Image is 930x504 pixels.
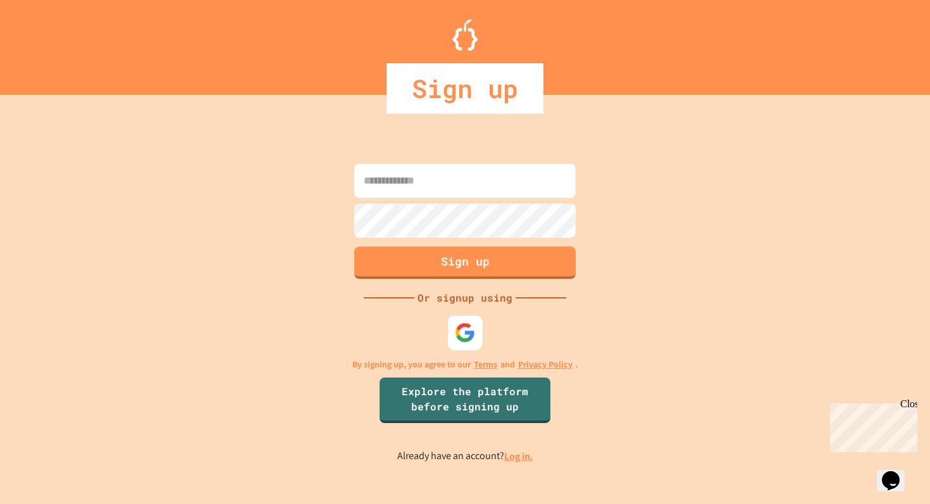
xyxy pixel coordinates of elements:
[452,19,478,51] img: Logo.svg
[387,63,543,114] div: Sign up
[825,398,917,452] iframe: chat widget
[414,290,516,305] div: Or signup using
[877,453,917,491] iframe: chat widget
[354,247,576,279] button: Sign up
[474,358,497,371] a: Terms
[455,322,476,343] img: google-icon.svg
[380,378,550,423] a: Explore the platform before signing up
[352,358,578,371] p: By signing up, you agree to our and .
[5,5,87,80] div: Chat with us now!Close
[397,448,533,464] p: Already have an account?
[518,358,573,371] a: Privacy Policy
[504,450,533,463] a: Log in.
